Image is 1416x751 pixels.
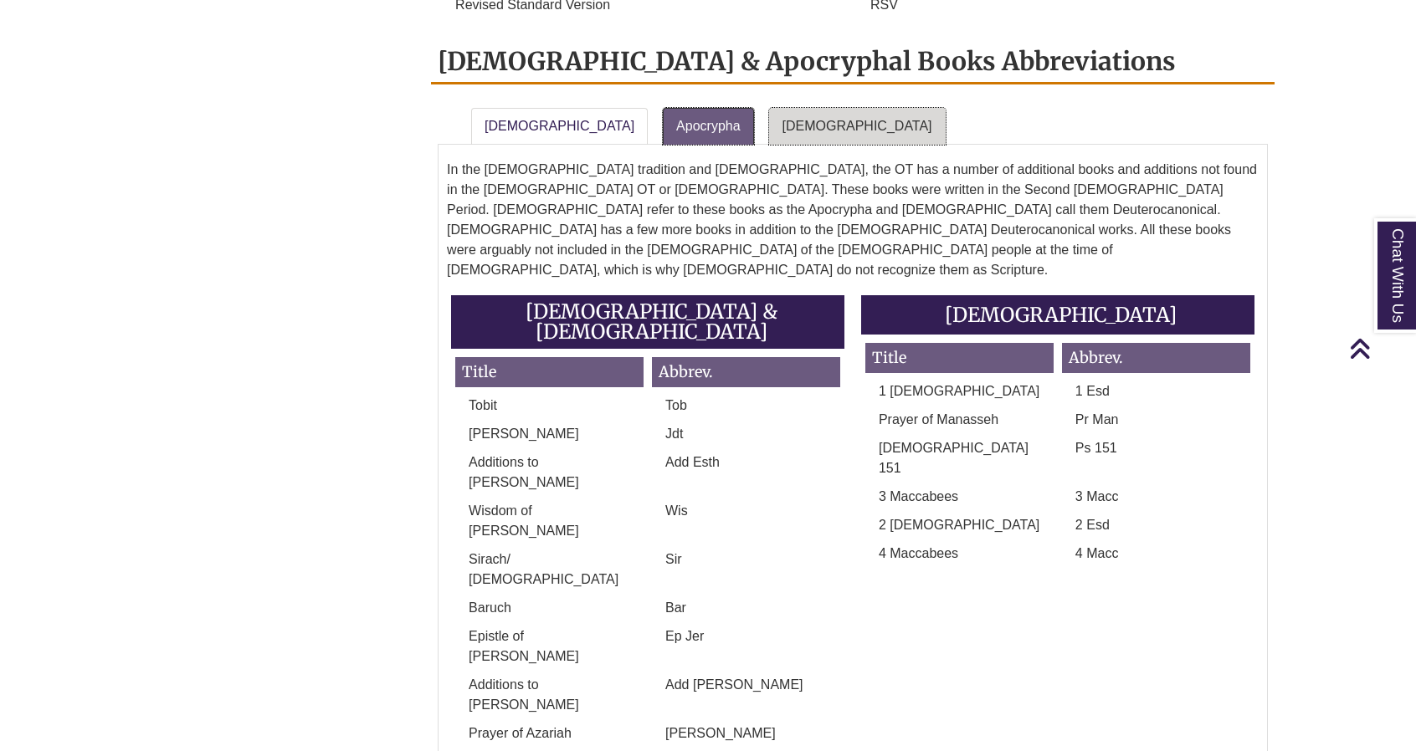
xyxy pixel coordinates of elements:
p: 3 Maccabees [865,487,1054,507]
p: Tobit [455,396,644,416]
p: [PERSON_NAME] [455,424,644,444]
h4: Title [455,357,644,387]
p: Ep Jer [652,626,840,646]
h2: [DEMOGRAPHIC_DATA] & Apocryphal Books Abbreviations [431,40,1275,84]
a: [DEMOGRAPHIC_DATA] [769,108,946,145]
p: Additions to [PERSON_NAME] [455,452,644,493]
p: Epistle of [PERSON_NAME] [455,626,644,667]
a: Back to Top [1349,337,1412,360]
a: [DEMOGRAPHIC_DATA] [471,108,648,145]
p: 2 [DEMOGRAPHIC_DATA] [865,515,1054,535]
p: Prayer of Azariah [455,723,644,743]
p: Tob [652,396,840,416]
a: Apocrypha [663,108,754,145]
p: 1 [DEMOGRAPHIC_DATA] [865,381,1054,401]
p: Jdt [652,424,840,444]
p: Prayer of Manasseh [865,410,1054,430]
p: 4 Maccabees [865,544,1054,564]
p: Sirach/ [DEMOGRAPHIC_DATA] [455,549,644,590]
p: 1 Esd [1062,381,1250,401]
p: 2 Esd [1062,515,1250,535]
p: Add Esth [652,452,840,473]
h4: Abbrev. [1062,343,1250,373]
p: Pr Man [1062,410,1250,430]
p: Bar [652,598,840,618]
p: Sir [652,549,840,570]
p: In the [DEMOGRAPHIC_DATA] tradition and [DEMOGRAPHIC_DATA], the OT has a number of additional boo... [447,153,1259,287]
p: Additions to [PERSON_NAME] [455,675,644,715]
p: Baruch [455,598,644,618]
h4: Abbrev. [652,357,840,387]
p: Ps 151 [1062,438,1250,458]
p: Wis [652,501,840,521]
p: 3 Macc [1062,487,1250,507]
p: [DEMOGRAPHIC_DATA] 151 [865,438,1054,478]
h3: [DEMOGRAPHIC_DATA] & [DEMOGRAPHIC_DATA] [451,295,844,349]
p: Wisdom of [PERSON_NAME] [455,501,644,541]
p: [PERSON_NAME] [652,723,840,743]
h3: [DEMOGRAPHIC_DATA] [861,295,1254,335]
p: 4 Macc [1062,544,1250,564]
p: Add [PERSON_NAME] [652,675,840,695]
h4: Title [865,343,1054,373]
